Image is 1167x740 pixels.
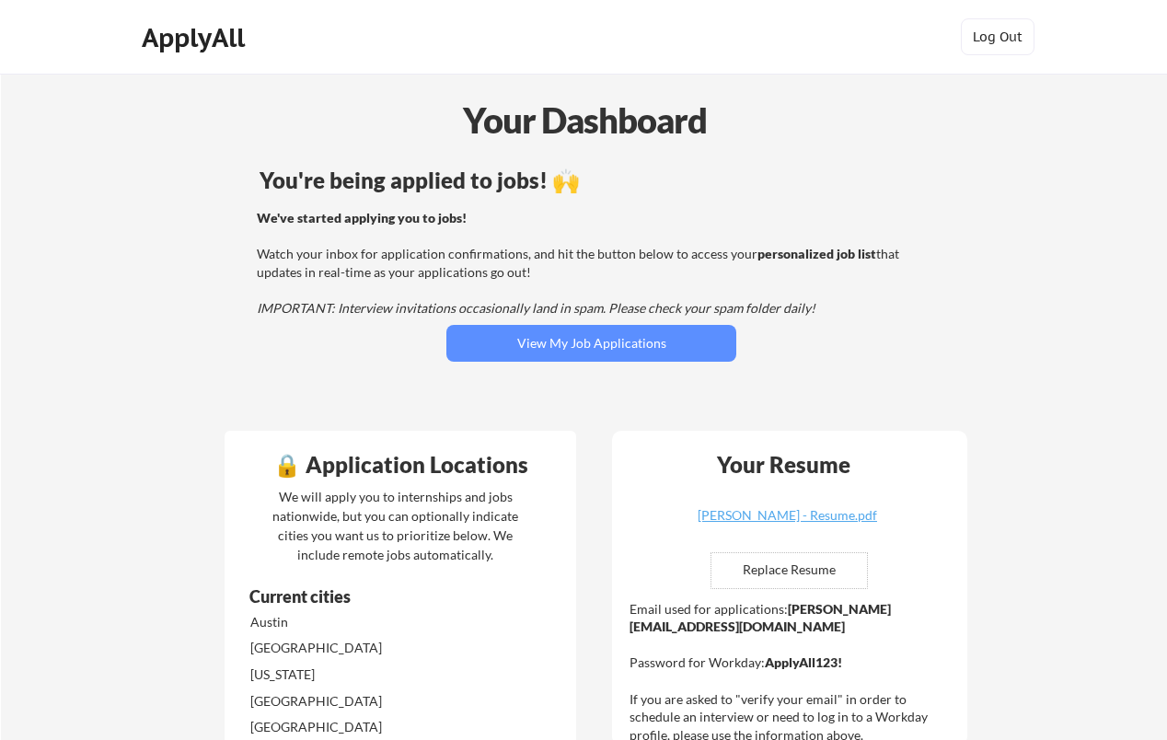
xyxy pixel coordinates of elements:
strong: personalized job list [757,246,876,261]
div: We will apply you to internships and jobs nationwide, but you can optionally indicate cities you ... [269,487,522,564]
div: [US_STATE] [250,665,445,684]
button: View My Job Applications [446,325,736,362]
div: Watch your inbox for application confirmations, and hit the button below to access your that upda... [257,209,920,318]
div: Current cities [249,588,504,605]
div: Your Dashboard [2,94,1167,146]
div: [GEOGRAPHIC_DATA] [250,639,445,657]
div: 🔒 Application Locations [229,454,572,476]
strong: ApplyAll123! [765,654,842,670]
em: IMPORTANT: Interview invitations occasionally land in spam. Please check your spam folder daily! [257,300,815,316]
div: ApplyAll [142,22,250,53]
div: Austin [250,613,445,631]
strong: We've started applying you to jobs! [257,210,467,225]
div: [GEOGRAPHIC_DATA] [250,692,445,711]
button: Log Out [961,18,1034,55]
div: You're being applied to jobs! 🙌 [260,169,923,191]
a: [PERSON_NAME] - Resume.pdf [677,509,896,538]
div: [GEOGRAPHIC_DATA] [250,718,445,736]
div: Your Resume [692,454,874,476]
div: [PERSON_NAME] - Resume.pdf [677,509,896,522]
